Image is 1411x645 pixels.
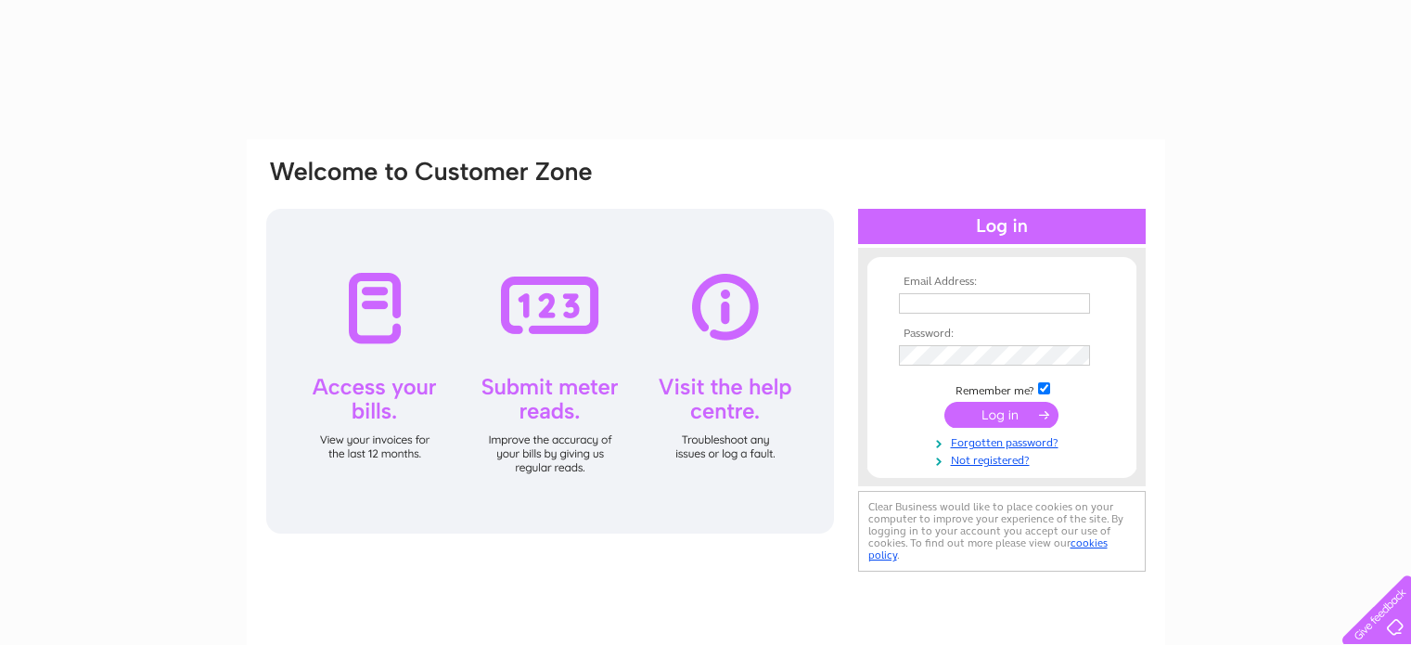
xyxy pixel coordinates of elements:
th: Password: [894,328,1110,341]
input: Submit [944,402,1058,428]
div: Clear Business would like to place cookies on your computer to improve your experience of the sit... [858,491,1146,572]
a: cookies policy [868,536,1108,561]
a: Not registered? [899,450,1110,468]
a: Forgotten password? [899,432,1110,450]
td: Remember me? [894,380,1110,398]
th: Email Address: [894,276,1110,289]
